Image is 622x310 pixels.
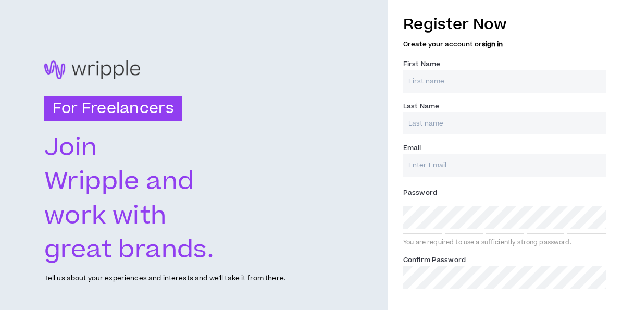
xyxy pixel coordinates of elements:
text: work with [44,198,167,233]
div: You are required to use a sufficiently strong password. [403,239,606,247]
label: Email [403,140,421,156]
h3: For Freelancers [44,96,182,122]
a: sign in [482,40,503,49]
label: Last Name [403,98,439,115]
input: Last name [403,112,606,134]
text: great brands. [44,232,214,267]
text: Wripple and [44,164,194,199]
label: Confirm Password [403,252,466,268]
span: Password [403,188,437,197]
p: Tell us about your experiences and interests and we'll take it from there. [44,274,285,283]
h5: Create your account or [403,41,606,48]
input: First name [403,70,606,93]
label: First Name [403,56,440,72]
input: Enter Email [403,154,606,177]
h3: Register Now [403,14,606,35]
text: Join [44,130,97,165]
